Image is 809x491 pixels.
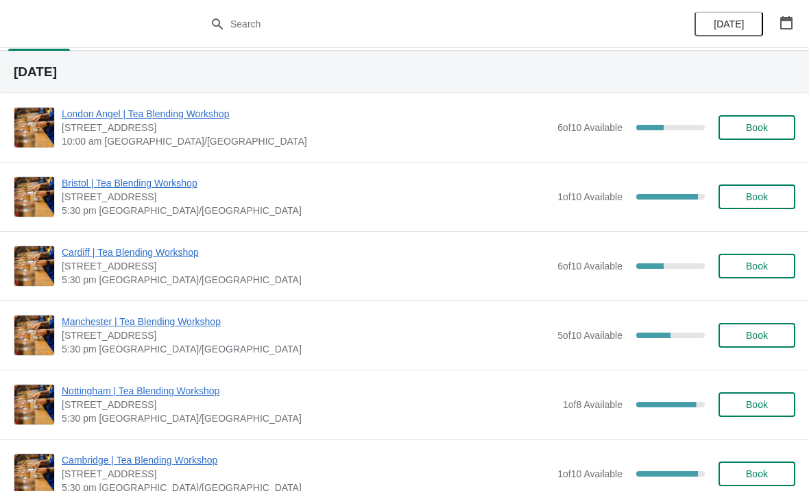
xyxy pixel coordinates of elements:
[62,204,551,217] span: 5:30 pm [GEOGRAPHIC_DATA]/[GEOGRAPHIC_DATA]
[14,108,54,147] img: London Angel | Tea Blending Workshop | 26 Camden Passage, The Angel, London N1 8ED, UK | 10:00 am...
[746,330,768,341] span: Book
[62,384,556,398] span: Nottingham | Tea Blending Workshop
[62,176,551,190] span: Bristol | Tea Blending Workshop
[719,462,795,486] button: Book
[719,115,795,140] button: Book
[62,467,551,481] span: [STREET_ADDRESS]
[746,468,768,479] span: Book
[557,330,623,341] span: 5 of 10 Available
[719,392,795,417] button: Book
[557,468,623,479] span: 1 of 10 Available
[557,122,623,133] span: 6 of 10 Available
[14,385,54,424] img: Nottingham | Tea Blending Workshop | 24 Bridlesmith Gate, Nottingham NG1 2GQ, UK | 5:30 pm Europe...
[14,65,795,79] h2: [DATE]
[230,12,607,36] input: Search
[746,399,768,410] span: Book
[14,315,54,355] img: Manchester | Tea Blending Workshop | 57 Church St, Manchester, M4 1PD | 5:30 pm Europe/London
[746,122,768,133] span: Book
[62,107,551,121] span: London Angel | Tea Blending Workshop
[14,177,54,217] img: Bristol | Tea Blending Workshop | 73 Park Street, Bristol, BS1 5PB | 5:30 pm Europe/London
[62,121,551,134] span: [STREET_ADDRESS]
[62,411,556,425] span: 5:30 pm [GEOGRAPHIC_DATA]/[GEOGRAPHIC_DATA]
[62,245,551,259] span: Cardiff | Tea Blending Workshop
[14,246,54,286] img: Cardiff | Tea Blending Workshop | 1-3 Royal Arcade, Cardiff CF10 1AE, UK | 5:30 pm Europe/London
[746,261,768,272] span: Book
[62,328,551,342] span: [STREET_ADDRESS]
[557,191,623,202] span: 1 of 10 Available
[746,191,768,202] span: Book
[719,254,795,278] button: Book
[62,273,551,287] span: 5:30 pm [GEOGRAPHIC_DATA]/[GEOGRAPHIC_DATA]
[695,12,763,36] button: [DATE]
[62,398,556,411] span: [STREET_ADDRESS]
[62,259,551,273] span: [STREET_ADDRESS]
[557,261,623,272] span: 6 of 10 Available
[563,399,623,410] span: 1 of 8 Available
[719,323,795,348] button: Book
[62,342,551,356] span: 5:30 pm [GEOGRAPHIC_DATA]/[GEOGRAPHIC_DATA]
[62,453,551,467] span: Cambridge | Tea Blending Workshop
[62,315,551,328] span: Manchester | Tea Blending Workshop
[62,190,551,204] span: [STREET_ADDRESS]
[62,134,551,148] span: 10:00 am [GEOGRAPHIC_DATA]/[GEOGRAPHIC_DATA]
[714,19,744,29] span: [DATE]
[719,184,795,209] button: Book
